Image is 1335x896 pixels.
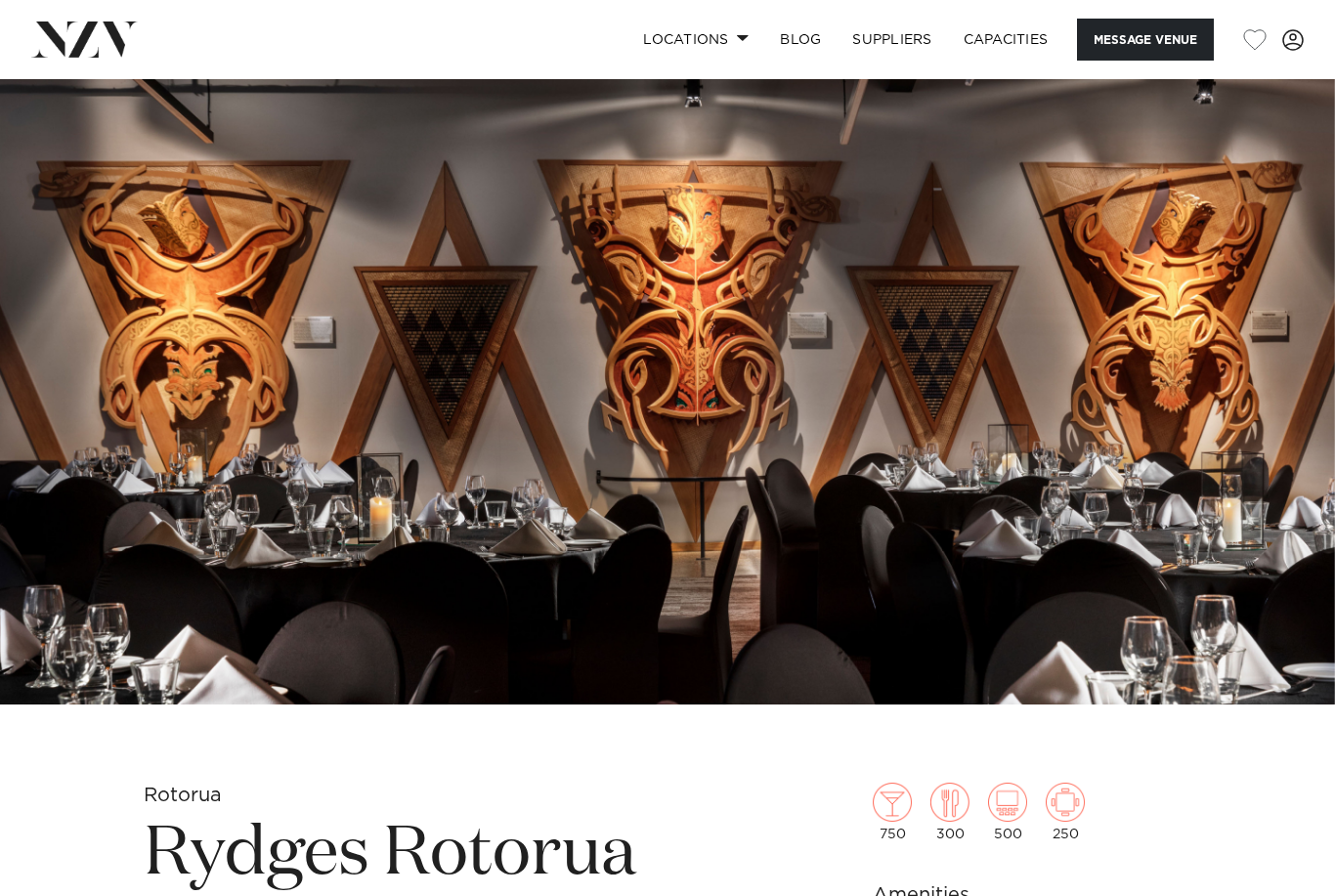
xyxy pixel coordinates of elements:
a: Locations [627,19,764,61]
img: theatre.png [988,783,1027,822]
div: 750 [873,783,912,841]
div: 500 [988,783,1027,841]
button: Message Venue [1077,19,1214,61]
img: nzv-logo.png [31,21,138,57]
a: BLOG [764,19,837,61]
a: Capacities [948,19,1064,61]
img: meeting.png [1046,783,1085,822]
div: 250 [1046,783,1085,841]
div: 300 [930,783,969,841]
img: dining.png [930,783,969,822]
a: SUPPLIERS [837,19,947,61]
small: Rotorua [144,786,222,805]
img: cocktail.png [873,783,912,822]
